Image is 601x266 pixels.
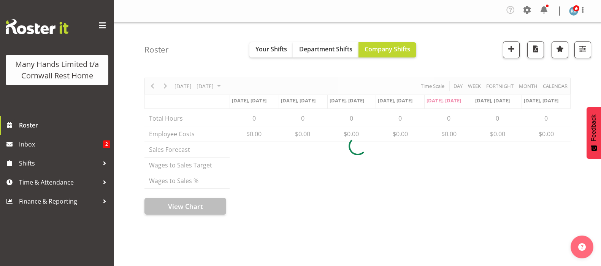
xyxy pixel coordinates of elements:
[569,6,578,16] img: reece-rhind280.jpg
[19,119,110,131] span: Roster
[365,45,410,53] span: Company Shifts
[527,41,544,58] button: Download a PDF of the roster according to the set date range.
[578,243,586,251] img: help-xxl-2.png
[144,45,169,54] h4: Roster
[293,42,358,57] button: Department Shifts
[587,107,601,159] button: Feedback - Show survey
[19,177,99,188] span: Time & Attendance
[249,42,293,57] button: Your Shifts
[552,41,568,58] button: Highlight an important date within the roster.
[19,139,103,150] span: Inbox
[358,42,416,57] button: Company Shifts
[255,45,287,53] span: Your Shifts
[6,19,68,34] img: Rosterit website logo
[299,45,352,53] span: Department Shifts
[19,196,99,207] span: Finance & Reporting
[574,41,591,58] button: Filter Shifts
[103,140,110,148] span: 2
[503,41,520,58] button: Add a new shift
[590,115,597,141] span: Feedback
[13,59,101,81] div: Many Hands Limited t/a Cornwall Rest Home
[19,158,99,169] span: Shifts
